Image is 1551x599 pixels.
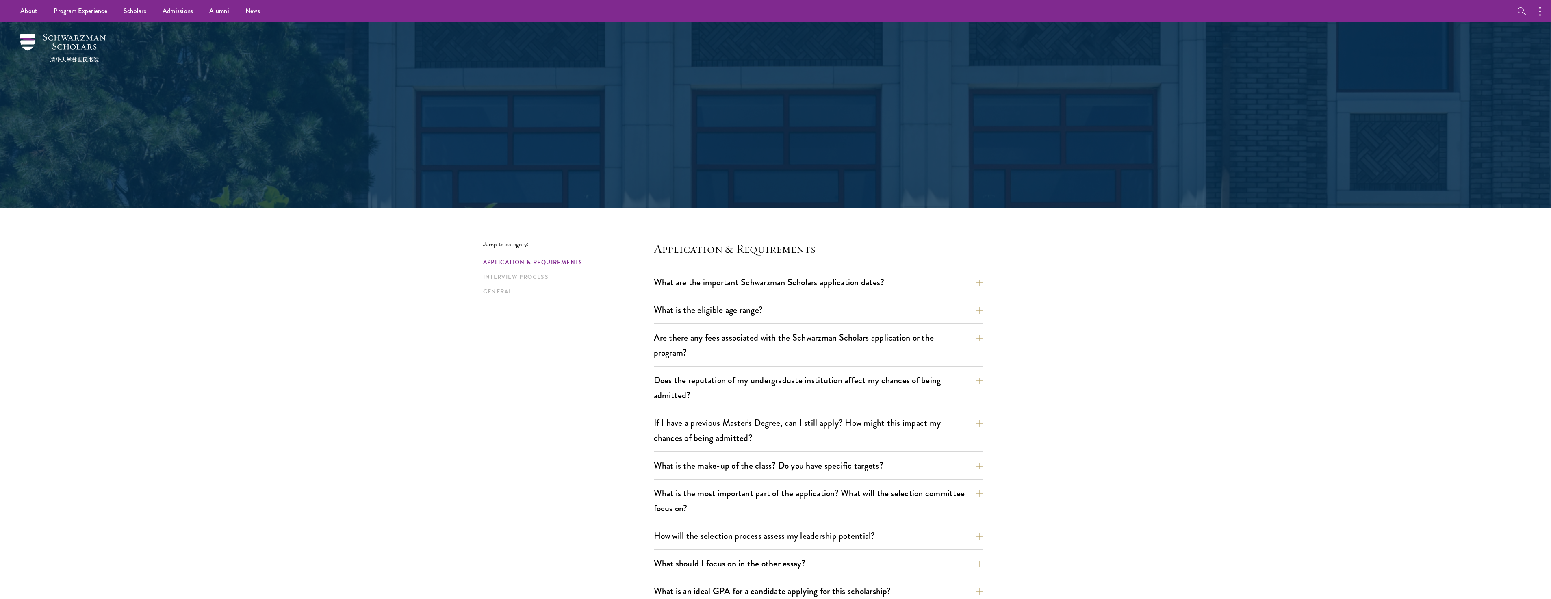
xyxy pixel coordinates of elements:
[654,484,983,517] button: What is the most important part of the application? What will the selection committee focus on?
[654,301,983,319] button: What is the eligible age range?
[483,258,649,267] a: Application & Requirements
[20,34,106,62] img: Schwarzman Scholars
[654,241,983,257] h4: Application & Requirements
[654,456,983,475] button: What is the make-up of the class? Do you have specific targets?
[654,273,983,291] button: What are the important Schwarzman Scholars application dates?
[654,554,983,573] button: What should I focus on in the other essay?
[483,241,654,248] p: Jump to category:
[483,287,649,296] a: General
[483,273,649,281] a: Interview Process
[654,414,983,447] button: If I have a previous Master's Degree, can I still apply? How might this impact my chances of bein...
[654,328,983,362] button: Are there any fees associated with the Schwarzman Scholars application or the program?
[654,527,983,545] button: How will the selection process assess my leadership potential?
[654,371,983,404] button: Does the reputation of my undergraduate institution affect my chances of being admitted?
